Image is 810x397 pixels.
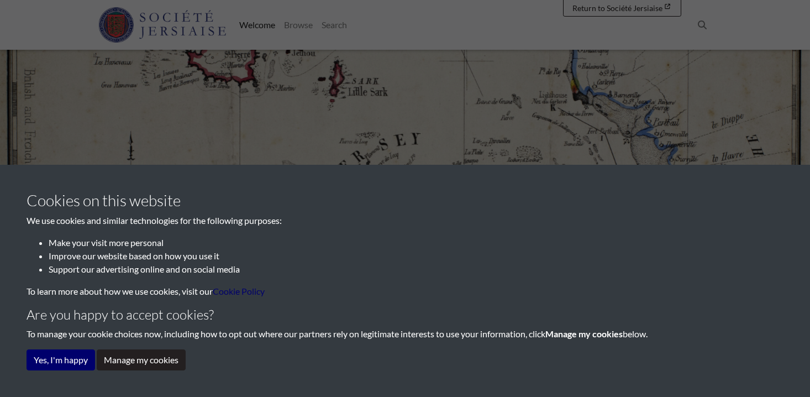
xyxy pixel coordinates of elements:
h4: Are you happy to accept cookies? [27,307,783,323]
p: To manage your cookie choices now, including how to opt out where our partners rely on legitimate... [27,327,783,341]
p: We use cookies and similar technologies for the following purposes: [27,214,783,227]
li: Support our advertising online and on social media [49,263,783,276]
h3: Cookies on this website [27,191,783,210]
strong: Manage my cookies [545,328,623,339]
button: Yes, I'm happy [27,349,95,370]
p: To learn more about how we use cookies, visit our [27,285,783,298]
button: Manage my cookies [97,349,186,370]
li: Improve our website based on how you use it [49,249,783,263]
a: learn more about cookies [213,286,265,296]
li: Make your visit more personal [49,236,783,249]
